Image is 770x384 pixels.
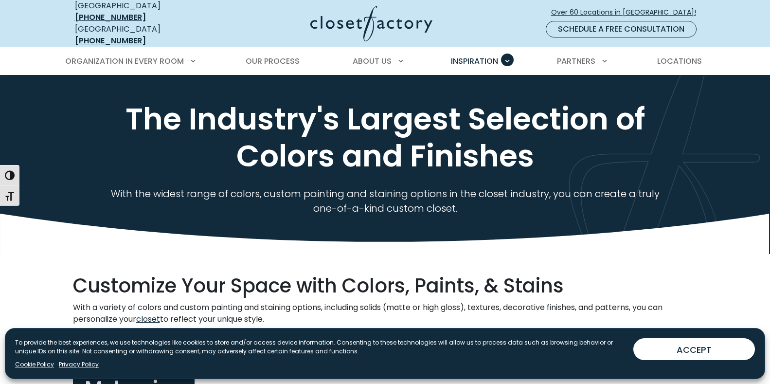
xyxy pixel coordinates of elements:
[73,274,698,298] h5: Customize Your Space with Colors, Paints, & Stains
[75,35,146,46] a: [PHONE_NUMBER]
[73,101,698,175] h1: The Industry's Largest Selection of Colors and Finishes
[75,23,216,47] div: [GEOGRAPHIC_DATA]
[73,302,698,325] p: With a variety of colors and custom painting and staining options, including solids (matte or hig...
[451,55,498,67] span: Inspiration
[633,338,755,360] button: ACCEPT
[353,55,392,67] span: About Us
[551,7,704,18] span: Over 60 Locations in [GEOGRAPHIC_DATA]!
[65,55,184,67] span: Organization in Every Room
[15,338,626,356] p: To provide the best experiences, we use technologies like cookies to store and/or access device i...
[551,4,704,21] a: Over 60 Locations in [GEOGRAPHIC_DATA]!
[657,55,702,67] span: Locations
[136,313,160,325] a: closet
[75,12,146,23] a: [PHONE_NUMBER]
[557,55,595,67] span: Partners
[310,6,432,41] img: Closet Factory Logo
[15,360,54,369] a: Cookie Policy
[246,55,300,67] span: Our Process
[58,48,712,75] nav: Primary Menu
[546,21,697,37] a: Schedule a Free Consultation
[111,187,660,215] span: With the widest range of colors, custom painting and staining options in the closet industry, you...
[59,360,99,369] a: Privacy Policy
